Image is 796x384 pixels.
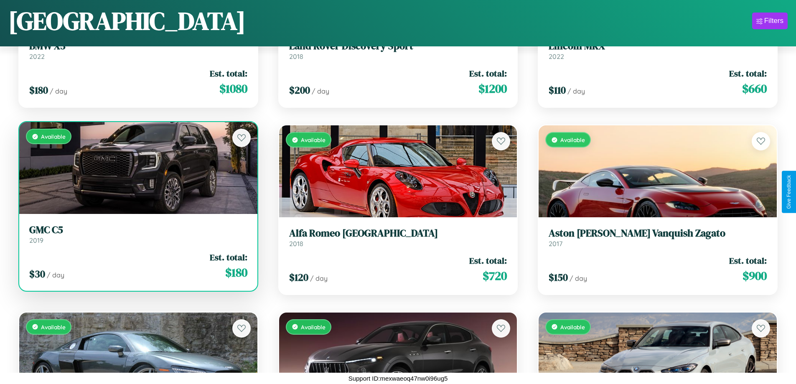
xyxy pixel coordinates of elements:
h3: BMW X3 [29,40,247,52]
span: Est. total: [729,67,767,79]
span: Available [41,323,66,331]
span: $ 150 [549,270,568,284]
a: Land Rover Discovery Sport2018 [289,40,507,61]
span: Available [560,323,585,331]
a: Aston [PERSON_NAME] Vanquish Zagato2017 [549,227,767,248]
span: Est. total: [210,67,247,79]
p: Support ID: mexwaeoq47nw0i96ug5 [348,373,448,384]
span: 2018 [289,52,303,61]
h1: [GEOGRAPHIC_DATA] [8,4,246,38]
span: $ 1080 [219,80,247,97]
span: 2017 [549,239,562,248]
span: 2022 [549,52,564,61]
span: Available [41,133,66,140]
h3: Aston [PERSON_NAME] Vanquish Zagato [549,227,767,239]
a: BMW X32022 [29,40,247,61]
span: $ 180 [29,83,48,97]
span: Est. total: [729,254,767,267]
span: $ 120 [289,270,308,284]
span: $ 720 [483,267,507,284]
span: / day [50,87,67,95]
span: $ 30 [29,267,45,281]
span: / day [47,271,64,279]
h3: GMC C5 [29,224,247,236]
h3: Land Rover Discovery Sport [289,40,507,52]
h3: Lincoln MKX [549,40,767,52]
span: / day [312,87,329,95]
span: $ 200 [289,83,310,97]
div: Give Feedback [786,175,792,209]
span: / day [567,87,585,95]
a: Lincoln MKX2022 [549,40,767,61]
span: $ 900 [743,267,767,284]
span: Available [301,136,326,143]
button: Filters [752,13,788,29]
a: GMC C52019 [29,224,247,244]
span: 2018 [289,239,303,248]
span: $ 1200 [478,80,507,97]
span: Est. total: [469,254,507,267]
span: 2019 [29,236,43,244]
span: Available [560,136,585,143]
span: $ 110 [549,83,566,97]
span: Est. total: [210,251,247,263]
span: $ 180 [225,264,247,281]
h3: Alfa Romeo [GEOGRAPHIC_DATA] [289,227,507,239]
span: / day [310,274,328,282]
span: Available [301,323,326,331]
span: 2022 [29,52,45,61]
span: Est. total: [469,67,507,79]
span: $ 660 [742,80,767,97]
a: Alfa Romeo [GEOGRAPHIC_DATA]2018 [289,227,507,248]
div: Filters [764,17,783,25]
span: / day [570,274,587,282]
